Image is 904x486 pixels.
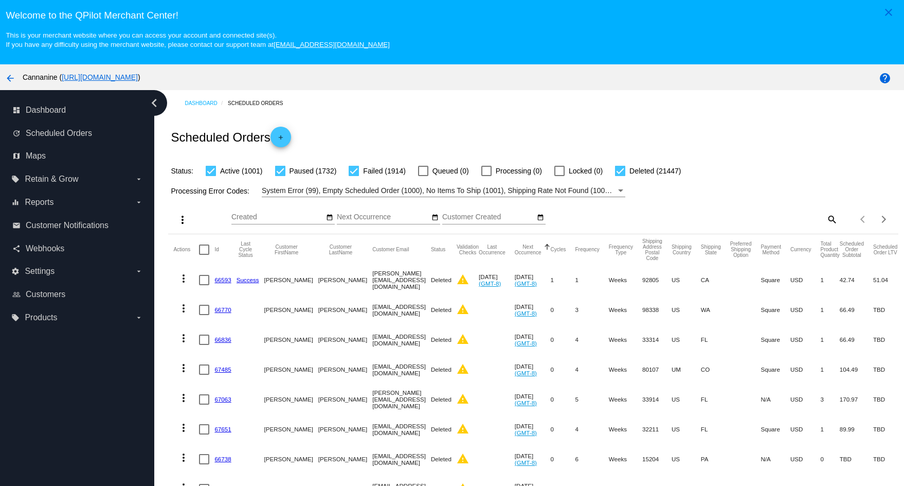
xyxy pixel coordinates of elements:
span: Failed (1914) [363,165,406,177]
mat-cell: FL [701,325,730,355]
span: Queued (0) [432,165,469,177]
mat-cell: Square [761,295,790,325]
a: 66738 [214,456,231,462]
span: Locked (0) [569,165,603,177]
mat-cell: TBD [840,444,873,474]
mat-icon: arrow_back [4,72,16,84]
span: Cannanine ( ) [23,73,140,81]
span: Paused (1732) [290,165,337,177]
mat-cell: [PERSON_NAME] [318,295,372,325]
mat-cell: [PERSON_NAME] [264,295,318,325]
mat-cell: 66.49 [840,325,873,355]
mat-cell: 0 [550,414,575,444]
a: share Webhooks [12,240,143,257]
a: [URL][DOMAIN_NAME] [62,73,138,81]
a: (GMT-8) [479,280,501,287]
mat-icon: date_range [537,214,544,222]
a: (GMT-8) [515,429,537,436]
mat-cell: 0 [550,325,575,355]
i: update [12,129,21,137]
mat-icon: warning [457,453,469,465]
button: Previous page [853,209,874,230]
button: Change sorting for PaymentMethod.Type [761,244,781,255]
mat-cell: 15204 [642,444,672,474]
a: (GMT-8) [515,400,537,406]
button: Change sorting for NextOccurrenceUtc [515,244,541,255]
button: Change sorting for CustomerLastName [318,244,363,255]
mat-cell: 80107 [642,355,672,385]
mat-cell: US [672,295,701,325]
mat-cell: [DATE] [515,295,551,325]
mat-cell: [DATE] [515,414,551,444]
a: dashboard Dashboard [12,102,143,118]
span: Deleted [431,396,451,403]
mat-cell: 0 [550,355,575,385]
mat-cell: PA [701,444,730,474]
mat-cell: US [672,444,701,474]
a: 66770 [214,306,231,313]
mat-header-cell: Validation Checks [457,234,479,265]
mat-icon: date_range [431,214,439,222]
mat-cell: [DATE] [515,265,551,295]
mat-cell: CO [701,355,730,385]
mat-cell: 0 [550,444,575,474]
i: arrow_drop_down [135,198,143,206]
a: Dashboard [185,95,228,111]
mat-cell: [EMAIL_ADDRESS][DOMAIN_NAME] [372,444,431,474]
i: local_offer [11,175,20,183]
mat-cell: 1 [821,265,840,295]
mat-header-cell: Actions [173,234,199,265]
mat-icon: warning [457,273,469,286]
mat-cell: US [672,325,701,355]
mat-icon: help [879,72,891,84]
mat-cell: 3 [575,295,609,325]
mat-cell: 1 [821,414,840,444]
mat-cell: 0 [821,444,840,474]
mat-cell: Weeks [609,265,642,295]
mat-cell: CA [701,265,730,295]
button: Change sorting for ShippingPostcode [642,238,662,261]
h2: Scheduled Orders [171,127,291,147]
i: arrow_drop_down [135,175,143,183]
input: Created [231,213,324,221]
mat-icon: more_vert [177,452,190,464]
a: 66836 [214,336,231,343]
mat-cell: FL [701,385,730,414]
mat-cell: 6 [575,444,609,474]
mat-icon: close [882,6,895,19]
input: Next Occurrence [337,213,429,221]
span: Dashboard [26,106,66,115]
mat-icon: add [275,134,287,146]
button: Change sorting for PreferredShippingOption [730,241,752,258]
mat-cell: USD [790,325,821,355]
mat-cell: US [672,265,701,295]
mat-cell: 92805 [642,265,672,295]
mat-cell: [DATE] [515,325,551,355]
span: Reports [25,198,53,207]
mat-cell: 89.99 [840,414,873,444]
span: Settings [25,267,55,276]
span: Deleted [431,426,451,432]
mat-cell: [PERSON_NAME] [264,385,318,414]
mat-cell: [PERSON_NAME] [318,385,372,414]
mat-cell: USD [790,414,821,444]
button: Change sorting for Status [431,247,445,253]
mat-icon: more_vert [177,392,190,404]
a: Scheduled Orders [228,95,292,111]
a: map Maps [12,148,143,164]
mat-cell: 1 [821,295,840,325]
mat-cell: USD [790,385,821,414]
mat-cell: 33914 [642,385,672,414]
a: Success [237,276,259,283]
span: Status: [171,167,193,175]
a: [EMAIL_ADDRESS][DOMAIN_NAME] [274,41,390,48]
span: Deleted (21447) [629,165,681,177]
button: Change sorting for CurrencyIso [790,247,811,253]
mat-cell: [DATE] [515,355,551,385]
mat-cell: US [672,385,701,414]
span: Deleted [431,456,451,462]
mat-icon: warning [457,303,469,316]
mat-cell: [EMAIL_ADDRESS][DOMAIN_NAME] [372,325,431,355]
button: Change sorting for LastOccurrenceUtc [479,244,505,255]
mat-icon: warning [457,363,469,375]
